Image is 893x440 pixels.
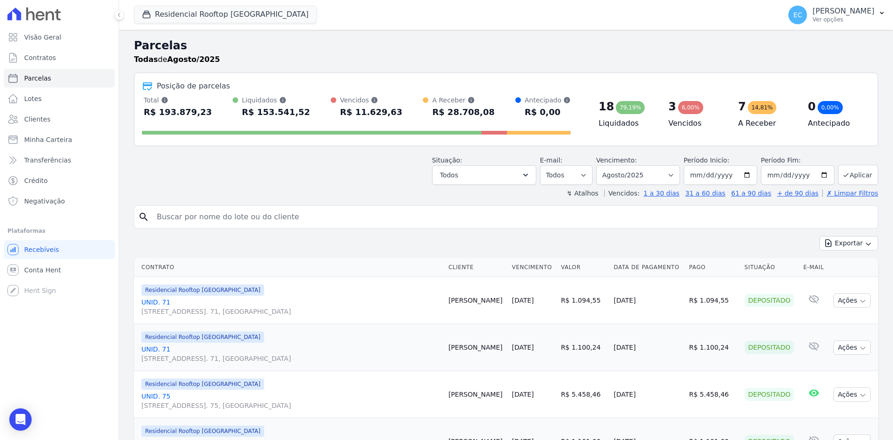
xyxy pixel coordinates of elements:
[508,258,557,277] th: Vencimento
[4,110,115,129] a: Clientes
[24,115,50,124] span: Clientes
[793,12,802,18] span: EC
[745,294,794,307] div: Depositado
[610,258,686,277] th: Data de Pagamento
[822,190,878,197] a: ✗ Limpar Filtros
[781,2,893,28] button: EC [PERSON_NAME] Ver opções
[141,401,441,410] span: [STREET_ADDRESS]. 75, [GEOGRAPHIC_DATA]
[540,156,563,164] label: E-mail:
[445,324,508,371] td: [PERSON_NAME]
[686,258,741,277] th: Pago
[833,293,871,308] button: Ações
[686,371,741,418] td: R$ 5.458,46
[685,190,725,197] a: 31 a 60 dias
[4,192,115,210] a: Negativação
[833,387,871,402] button: Ações
[4,89,115,108] a: Lotes
[141,284,264,296] span: Residencial Rooftop [GEOGRAPHIC_DATA]
[557,371,610,418] td: R$ 5.458,46
[833,340,871,355] button: Ações
[678,101,703,114] div: 6,00%
[684,156,729,164] label: Período Inicío:
[525,95,571,105] div: Antecipado
[668,118,723,129] h4: Vencidos
[599,118,653,129] h4: Liquidados
[808,99,816,114] div: 0
[4,130,115,149] a: Minha Carteira
[838,165,878,185] button: Aplicar
[610,277,686,324] td: [DATE]
[4,240,115,259] a: Recebíveis
[741,258,800,277] th: Situação
[813,7,874,16] p: [PERSON_NAME]
[512,297,533,304] a: [DATE]
[761,156,834,165] label: Período Fim:
[445,277,508,324] td: [PERSON_NAME]
[777,190,819,197] a: + de 90 dias
[512,391,533,398] a: [DATE]
[141,298,441,316] a: UNID. 71[STREET_ADDRESS]. 71, [GEOGRAPHIC_DATA]
[557,277,610,324] td: R$ 1.094,55
[4,151,115,169] a: Transferências
[440,169,458,181] span: Todos
[141,345,441,363] a: UNID. 71[STREET_ADDRESS]. 71, [GEOGRAPHIC_DATA]
[818,101,843,114] div: 0,00%
[525,105,571,120] div: R$ 0,00
[557,258,610,277] th: Valor
[445,371,508,418] td: [PERSON_NAME]
[134,258,445,277] th: Contrato
[604,190,640,197] label: Vencidos:
[134,37,878,54] h2: Parcelas
[686,277,741,324] td: R$ 1.094,55
[242,95,310,105] div: Liquidados
[141,426,264,437] span: Residencial Rooftop [GEOGRAPHIC_DATA]
[340,105,402,120] div: R$ 11.629,63
[738,118,793,129] h4: A Receber
[151,208,874,226] input: Buscar por nome do lote ou do cliente
[800,258,828,277] th: E-mail
[557,324,610,371] td: R$ 1.100,24
[24,156,71,165] span: Transferências
[141,354,441,363] span: [STREET_ADDRESS]. 71, [GEOGRAPHIC_DATA]
[668,99,676,114] div: 3
[432,95,494,105] div: A Receber
[24,53,56,62] span: Contratos
[731,190,771,197] a: 61 a 90 dias
[134,6,317,23] button: Residencial Rooftop [GEOGRAPHIC_DATA]
[686,324,741,371] td: R$ 1.100,24
[610,371,686,418] td: [DATE]
[141,332,264,343] span: Residencial Rooftop [GEOGRAPHIC_DATA]
[24,265,61,275] span: Conta Hent
[138,211,149,223] i: search
[4,171,115,190] a: Crédito
[340,95,402,105] div: Vencidos
[24,245,59,254] span: Recebíveis
[134,54,220,65] p: de
[432,105,494,120] div: R$ 28.708,08
[432,165,536,185] button: Todos
[9,408,32,431] div: Open Intercom Messenger
[566,190,598,197] label: ↯ Atalhos
[813,16,874,23] p: Ver opções
[748,101,777,114] div: 14,81%
[134,55,158,64] strong: Todas
[157,81,230,92] div: Posição de parcelas
[141,392,441,410] a: UNID. 75[STREET_ADDRESS]. 75, [GEOGRAPHIC_DATA]
[745,388,794,401] div: Depositado
[144,95,212,105] div: Total
[7,225,111,237] div: Plataformas
[141,307,441,316] span: [STREET_ADDRESS]. 71, [GEOGRAPHIC_DATA]
[432,156,462,164] label: Situação:
[167,55,220,64] strong: Agosto/2025
[24,74,51,83] span: Parcelas
[808,118,863,129] h4: Antecipado
[644,190,680,197] a: 1 a 30 dias
[596,156,637,164] label: Vencimento:
[144,105,212,120] div: R$ 193.879,23
[24,94,42,103] span: Lotes
[745,341,794,354] div: Depositado
[24,196,65,206] span: Negativação
[141,379,264,390] span: Residencial Rooftop [GEOGRAPHIC_DATA]
[24,33,61,42] span: Visão Geral
[616,101,645,114] div: 79,19%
